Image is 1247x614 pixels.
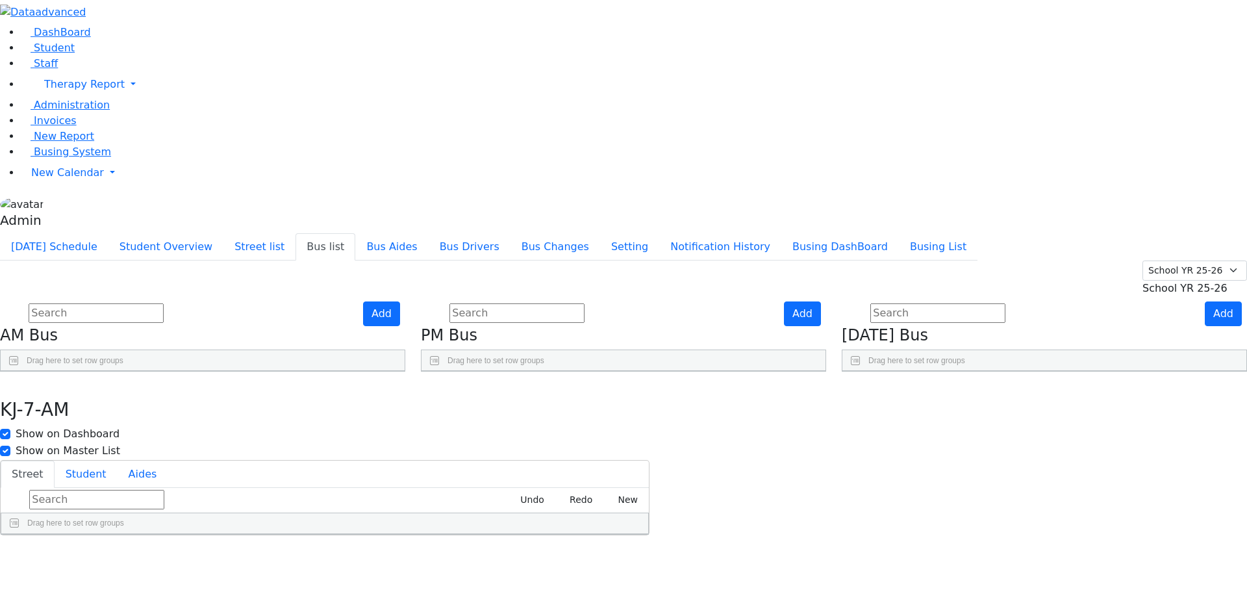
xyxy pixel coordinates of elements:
label: Show on Master List [16,443,120,459]
h4: PM Bus [421,326,826,345]
button: Bus Changes [510,233,600,261]
button: Add [363,301,400,326]
button: Busing List [899,233,977,261]
span: School YR 25-26 [1142,282,1228,294]
span: Therapy Report [44,78,125,90]
button: Notification History [659,233,781,261]
button: Busing DashBoard [781,233,899,261]
input: Search [29,303,164,323]
button: Add [1205,301,1242,326]
span: Drag here to set row groups [868,356,965,365]
button: Aides [118,461,168,488]
span: Invoices [34,114,77,127]
label: Show on Dashboard [16,426,120,442]
button: Student Overview [108,233,223,261]
input: Search [449,303,585,323]
button: Bus Aides [355,233,428,261]
a: Invoices [21,114,77,127]
button: New [603,490,644,510]
button: Redo [555,490,598,510]
div: Street [1,488,649,535]
button: Bus Drivers [429,233,510,261]
a: Student [21,42,75,54]
select: Default select example [1142,261,1247,281]
span: New Report [34,130,94,142]
span: Drag here to set row groups [447,356,544,365]
a: New Calendar [21,160,1247,186]
a: New Report [21,130,94,142]
a: Staff [21,57,58,70]
button: Add [784,301,821,326]
a: Busing System [21,146,111,158]
span: Staff [34,57,58,70]
span: Administration [34,99,110,111]
span: Busing System [34,146,111,158]
a: DashBoard [21,26,91,38]
a: Administration [21,99,110,111]
button: Street list [223,233,296,261]
span: Drag here to set row groups [27,518,124,528]
button: Bus list [296,233,355,261]
span: Student [34,42,75,54]
button: Setting [600,233,659,261]
input: Search [870,303,1005,323]
span: DashBoard [34,26,91,38]
button: Undo [506,490,550,510]
span: Drag here to set row groups [27,356,123,365]
input: Search [29,490,164,509]
span: New Calendar [31,166,104,179]
button: Student [55,461,118,488]
button: Street [1,461,55,488]
a: Therapy Report [21,71,1247,97]
h4: [DATE] Bus [842,326,1247,345]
